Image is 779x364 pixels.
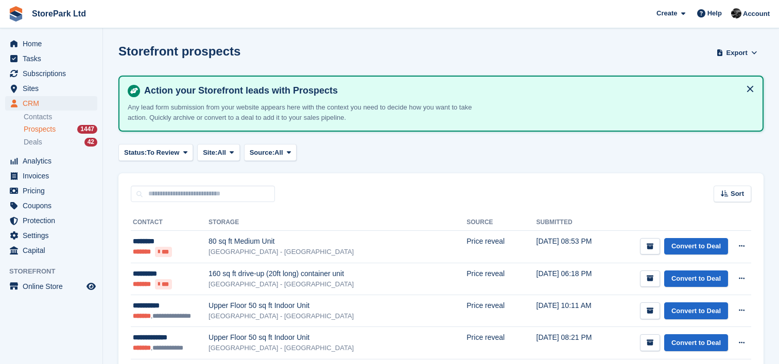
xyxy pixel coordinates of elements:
span: Create [656,8,677,19]
td: Price reveal [466,327,536,359]
span: Status: [124,148,147,158]
a: menu [5,51,97,66]
span: Prospects [24,124,56,134]
span: To Review [147,148,179,158]
div: Upper Floor 50 sq ft Indoor Unit [209,332,466,343]
span: Capital [23,243,84,258]
div: [GEOGRAPHIC_DATA] - [GEOGRAPHIC_DATA] [209,343,466,353]
a: menu [5,213,97,228]
div: 80 sq ft Medium Unit [209,236,466,247]
th: Source [466,214,536,231]
a: Contacts [24,112,97,122]
div: [GEOGRAPHIC_DATA] - [GEOGRAPHIC_DATA] [209,279,466,289]
span: Source: [250,148,274,158]
span: Export [726,48,748,58]
a: menu [5,198,97,213]
button: Status: To Review [118,144,193,161]
img: stora-icon-8386f47178a22dfd0bd8f6a31ec36ba5ce8667c1dd55bd0f319d3a0aa187defe.svg [8,6,24,22]
a: Convert to Deal [664,302,728,319]
td: [DATE] 08:53 PM [536,231,608,263]
h1: Storefront prospects [118,44,240,58]
span: Settings [23,228,84,243]
span: Home [23,37,84,51]
td: Price reveal [466,295,536,327]
span: Account [743,9,770,19]
a: menu [5,81,97,96]
span: Site: [203,148,217,158]
a: menu [5,169,97,183]
a: Deals 42 [24,137,97,148]
span: Sort [731,189,744,199]
span: All [274,148,283,158]
span: Sites [23,81,84,96]
img: Ryan Mulcahy [731,8,741,19]
span: Deals [24,137,42,147]
td: [DATE] 10:11 AM [536,295,608,327]
a: menu [5,228,97,243]
td: [DATE] 06:18 PM [536,263,608,295]
a: menu [5,243,97,258]
a: Prospects 1447 [24,124,97,135]
td: [DATE] 08:21 PM [536,327,608,359]
td: Price reveal [466,231,536,263]
a: Convert to Deal [664,334,728,351]
a: Convert to Deal [664,238,728,255]
th: Contact [131,214,209,231]
button: Source: All [244,144,297,161]
span: Invoices [23,169,84,183]
span: Help [707,8,722,19]
div: 42 [84,138,97,147]
button: Export [714,44,759,61]
a: menu [5,184,97,198]
a: StorePark Ltd [28,5,90,22]
a: menu [5,96,97,111]
div: [GEOGRAPHIC_DATA] - [GEOGRAPHIC_DATA] [209,311,466,321]
span: Storefront [9,266,102,277]
a: Preview store [85,280,97,293]
a: menu [5,66,97,81]
th: Storage [209,214,466,231]
span: Pricing [23,184,84,198]
a: menu [5,37,97,51]
span: Tasks [23,51,84,66]
div: Upper Floor 50 sq ft Indoor Unit [209,300,466,311]
a: menu [5,154,97,168]
th: Submitted [536,214,608,231]
h4: Action your Storefront leads with Prospects [140,85,754,97]
div: 160 sq ft drive-up (20ft long) container unit [209,268,466,279]
span: Analytics [23,154,84,168]
span: Coupons [23,198,84,213]
span: Subscriptions [23,66,84,81]
span: All [217,148,226,158]
a: Convert to Deal [664,270,728,287]
button: Site: All [197,144,240,161]
span: CRM [23,96,84,111]
td: Price reveal [466,263,536,295]
span: Online Store [23,279,84,294]
a: menu [5,279,97,294]
div: 1447 [77,125,97,134]
p: Any lead form submission from your website appears here with the context you need to decide how y... [128,102,488,122]
div: [GEOGRAPHIC_DATA] - [GEOGRAPHIC_DATA] [209,247,466,257]
span: Protection [23,213,84,228]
